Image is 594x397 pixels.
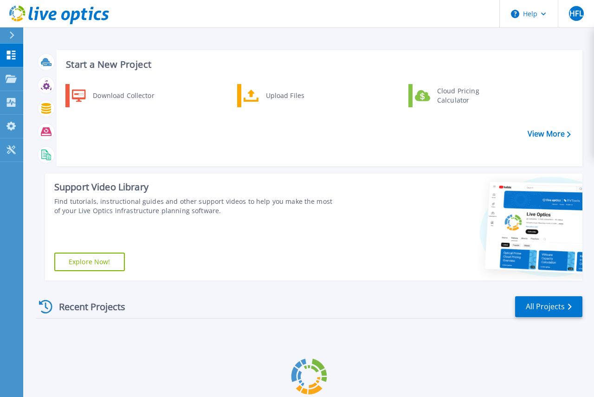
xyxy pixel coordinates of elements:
[54,197,334,215] div: Find tutorials, instructional guides and other support videos to help you make the most of your L...
[515,296,582,317] a: All Projects
[54,253,125,271] a: Explore Now!
[408,84,504,107] a: Cloud Pricing Calculator
[528,130,571,138] a: View More
[237,84,332,107] a: Upload Files
[433,86,501,105] div: Cloud Pricing Calculator
[54,181,334,193] div: Support Video Library
[65,84,161,107] a: Download Collector
[88,86,158,105] div: Download Collector
[569,10,582,17] span: HFL
[261,86,330,105] div: Upload Files
[36,295,138,318] div: Recent Projects
[66,59,570,70] h3: Start a New Project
